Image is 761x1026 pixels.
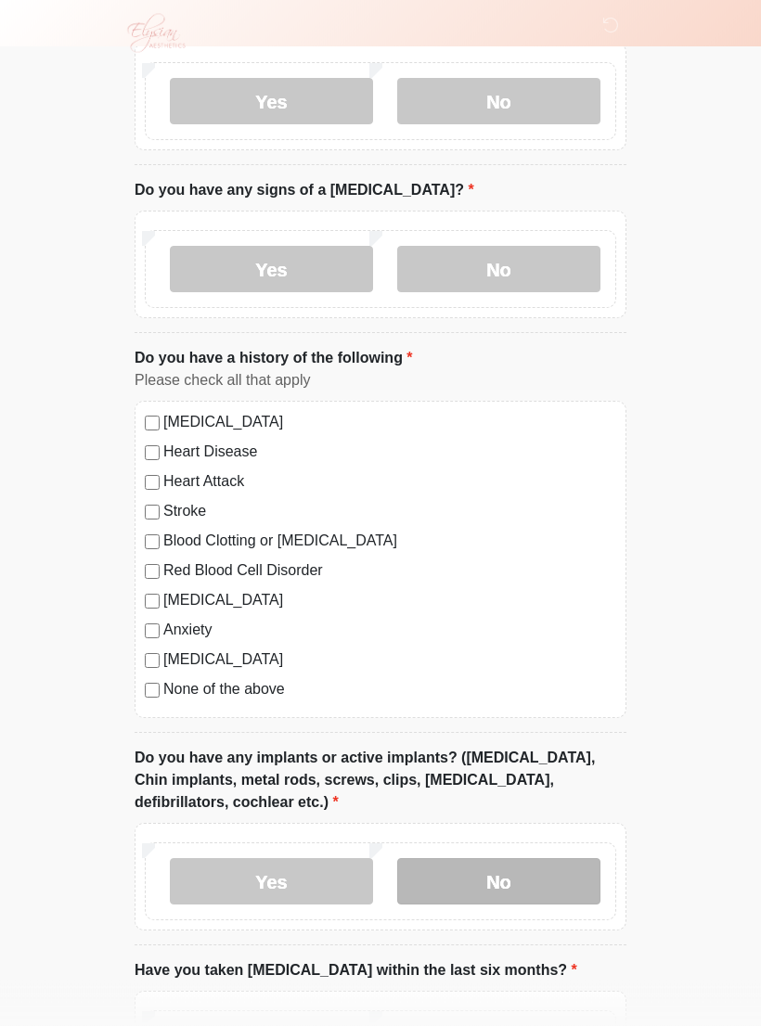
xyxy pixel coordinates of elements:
input: Stroke [145,506,160,520]
label: Blood Clotting or [MEDICAL_DATA] [163,531,616,553]
label: Yes [170,79,373,125]
label: Red Blood Cell Disorder [163,560,616,583]
input: [MEDICAL_DATA] [145,417,160,431]
label: No [397,79,600,125]
label: None of the above [163,679,616,701]
input: Anxiety [145,624,160,639]
input: [MEDICAL_DATA] [145,654,160,669]
img: Elysian Aesthetics Logo [116,14,194,53]
input: None of the above [145,684,160,699]
label: Have you taken [MEDICAL_DATA] within the last six months? [135,960,577,982]
input: Red Blood Cell Disorder [145,565,160,580]
input: Heart Disease [145,446,160,461]
label: Do you have any signs of a [MEDICAL_DATA]? [135,180,474,202]
label: Yes [170,247,373,293]
label: Yes [170,859,373,905]
label: Stroke [163,501,616,523]
label: No [397,859,600,905]
input: [MEDICAL_DATA] [145,595,160,609]
label: Heart Disease [163,442,616,464]
label: [MEDICAL_DATA] [163,412,616,434]
label: Do you have a history of the following [135,348,413,370]
label: Do you have any implants or active implants? ([MEDICAL_DATA], Chin implants, metal rods, screws, ... [135,748,626,814]
div: Please check all that apply [135,370,626,392]
label: No [397,247,600,293]
label: Anxiety [163,620,616,642]
label: [MEDICAL_DATA] [163,590,616,612]
label: Heart Attack [163,471,616,494]
label: [MEDICAL_DATA] [163,649,616,672]
input: Blood Clotting or [MEDICAL_DATA] [145,535,160,550]
input: Heart Attack [145,476,160,491]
